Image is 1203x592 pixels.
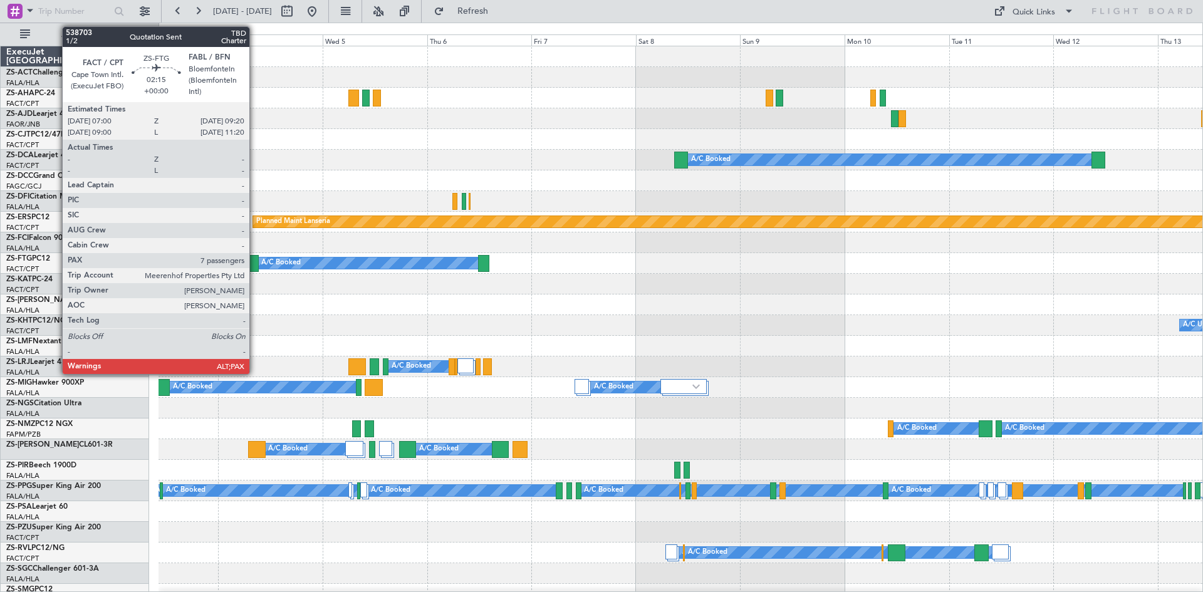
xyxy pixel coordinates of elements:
a: ZS-LRJLearjet 45 [6,358,66,366]
span: ZS-[PERSON_NAME] [6,296,79,304]
div: Thu 6 [427,34,532,46]
a: ZS-ACTChallenger 300 [6,69,86,76]
div: A/C Booked [1005,419,1044,438]
span: ZS-PPG [6,482,32,490]
span: ZS-DFI [6,193,29,200]
div: A/C Booked [594,378,633,397]
a: FALA/HLA [6,78,39,88]
a: FALA/HLA [6,512,39,522]
span: ZS-RVL [6,544,31,552]
span: All Aircraft [33,30,132,39]
span: ZS-PIR [6,462,29,469]
a: FALA/HLA [6,492,39,501]
a: ZS-SGCChallenger 601-3A [6,565,99,573]
a: ZS-AJDLearjet 45XR [6,110,78,118]
span: ZS-NGS [6,400,34,407]
div: Fri 7 [531,34,636,46]
a: ZS-KATPC-24 [6,276,53,283]
a: FACT/CPT [6,554,39,563]
a: FACT/CPT [6,326,39,336]
a: FACT/CPT [6,140,39,150]
a: ZS-MIGHawker 900XP [6,379,84,387]
a: ZS-LMFNextant 400XTi [6,338,88,345]
span: ZS-KHT [6,317,33,325]
a: ZS-ERSPC12 [6,214,49,221]
a: FALA/HLA [6,409,39,418]
div: Planned Maint Lanseria [256,212,330,231]
a: ZS-PPGSuper King Air 200 [6,482,101,490]
div: Wed 12 [1053,34,1158,46]
div: A/C Booked [392,357,431,376]
div: Quick Links [1013,6,1055,19]
div: Sat 8 [636,34,741,46]
a: FACT/CPT [6,99,39,108]
a: ZS-RVLPC12/NG [6,544,65,552]
div: A/C Booked [419,440,459,459]
a: ZS-CJTPC12/47E [6,131,65,138]
span: ZS-MIG [6,379,32,387]
a: FACT/CPT [6,264,39,274]
a: ZS-PSALearjet 60 [6,503,68,511]
a: ZS-[PERSON_NAME]CL601-3R [6,441,113,449]
a: FACT/CPT [6,223,39,232]
div: Mon 10 [845,34,949,46]
a: ZS-PZUSuper King Air 200 [6,524,101,531]
div: A/C Booked [268,440,308,459]
span: ZS-DCA [6,152,34,159]
div: A/C Booked [691,150,731,169]
a: FALA/HLA [6,574,39,584]
div: A/C Booked [584,481,623,500]
span: ZS-LMF [6,338,33,345]
span: ZS-ACT [6,69,33,76]
a: FACT/CPT [6,533,39,543]
button: Quick Links [987,1,1080,21]
button: All Aircraft [14,24,136,44]
a: FALA/HLA [6,368,39,377]
a: FALA/HLA [6,244,39,253]
span: ZS-PZU [6,524,32,531]
a: FALA/HLA [6,306,39,315]
a: FAOR/JNB [6,120,40,129]
a: FALA/HLA [6,471,39,480]
div: Tue 11 [949,34,1054,46]
div: A/C Booked [261,254,301,273]
div: Tue 4 [218,34,323,46]
div: A/C Booked [173,378,212,397]
span: [DATE] - [DATE] [213,6,272,17]
a: FALA/HLA [6,347,39,356]
a: FAGC/GCJ [6,182,41,191]
div: A/C Booked [897,419,937,438]
span: ZS-AJD [6,110,33,118]
button: Refresh [428,1,503,21]
span: ZS-AHA [6,90,34,97]
span: ZS-CJT [6,131,31,138]
div: Mon 3 [114,34,219,46]
a: ZS-AHAPC-24 [6,90,55,97]
a: ZS-DFICitation Mustang [6,193,90,200]
span: ZS-ERS [6,214,31,221]
span: ZS-KAT [6,276,32,283]
div: A/C Booked [166,481,206,500]
a: ZS-FCIFalcon 900EX [6,234,76,242]
div: A/C Booked [371,481,410,500]
img: arrow-gray.svg [692,384,700,389]
a: ZS-NMZPC12 NGX [6,420,73,428]
span: ZS-FCI [6,234,29,242]
span: ZS-PSA [6,503,32,511]
span: ZS-FTG [6,255,32,262]
span: ZS-[PERSON_NAME] [6,441,79,449]
a: ZS-KHTPC12/NG [6,317,66,325]
div: Sun 9 [740,34,845,46]
a: FALA/HLA [6,388,39,398]
a: FACT/CPT [6,285,39,294]
span: ZS-LRJ [6,358,30,366]
div: A/C Booked [892,481,931,500]
div: [DATE] [161,25,182,36]
a: ZS-FTGPC12 [6,255,50,262]
a: FACT/CPT [6,161,39,170]
a: ZS-NGSCitation Ultra [6,400,81,407]
input: Trip Number [38,2,110,21]
span: ZS-NMZ [6,420,35,428]
a: ZS-DCALearjet 45 [6,152,70,159]
span: ZS-SGC [6,565,33,573]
